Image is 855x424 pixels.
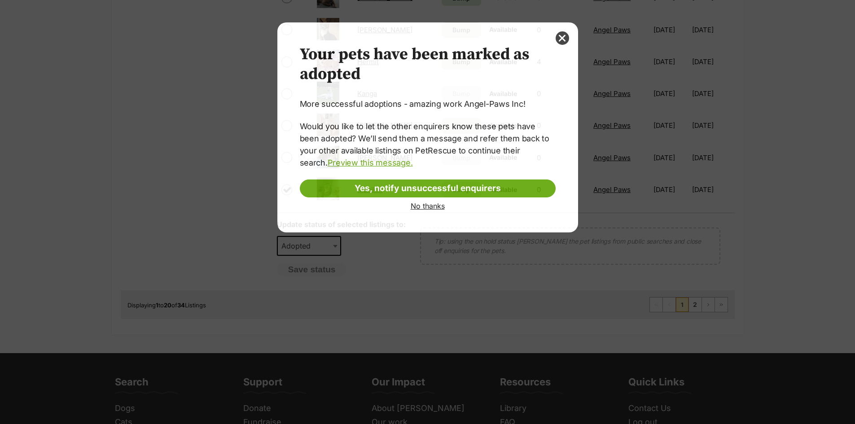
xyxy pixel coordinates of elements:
button: close [556,31,569,45]
p: More successful adoptions - amazing work Angel-Paws Inc! [300,98,556,110]
a: Yes, notify unsuccessful enquirers [300,179,556,197]
h2: Your pets have been marked as adopted [300,45,556,84]
a: Preview this message. [328,158,413,167]
a: No thanks [300,202,556,210]
p: Would you like to let the other enquirers know these pets have been adopted? We’ll send them a me... [300,120,556,169]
